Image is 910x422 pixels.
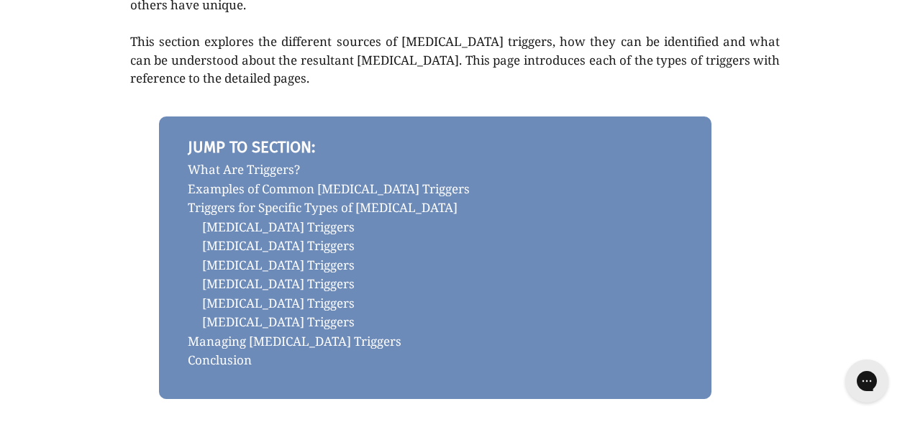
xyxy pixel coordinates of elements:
[838,354,896,408] iframe: Gorgias live chat messenger
[188,160,683,180] a: What Are Triggers?
[188,313,683,332] a: [MEDICAL_DATA] Triggers
[188,198,683,218] a: Triggers for Specific Types of [MEDICAL_DATA]
[188,351,683,370] a: Conclusion
[188,237,683,256] a: [MEDICAL_DATA] Triggers
[188,256,683,275] a: [MEDICAL_DATA] Triggers
[188,332,683,352] a: Managing [MEDICAL_DATA] Triggers
[130,32,780,88] p: This section explores the different sources of [MEDICAL_DATA] triggers, how they can be identifie...
[188,180,683,199] a: Examples of Common [MEDICAL_DATA] Triggers
[188,294,683,313] a: [MEDICAL_DATA] Triggers
[188,218,683,237] a: [MEDICAL_DATA] Triggers
[188,138,683,157] h4: JUMP TO SECTION:
[188,275,683,294] a: [MEDICAL_DATA] Triggers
